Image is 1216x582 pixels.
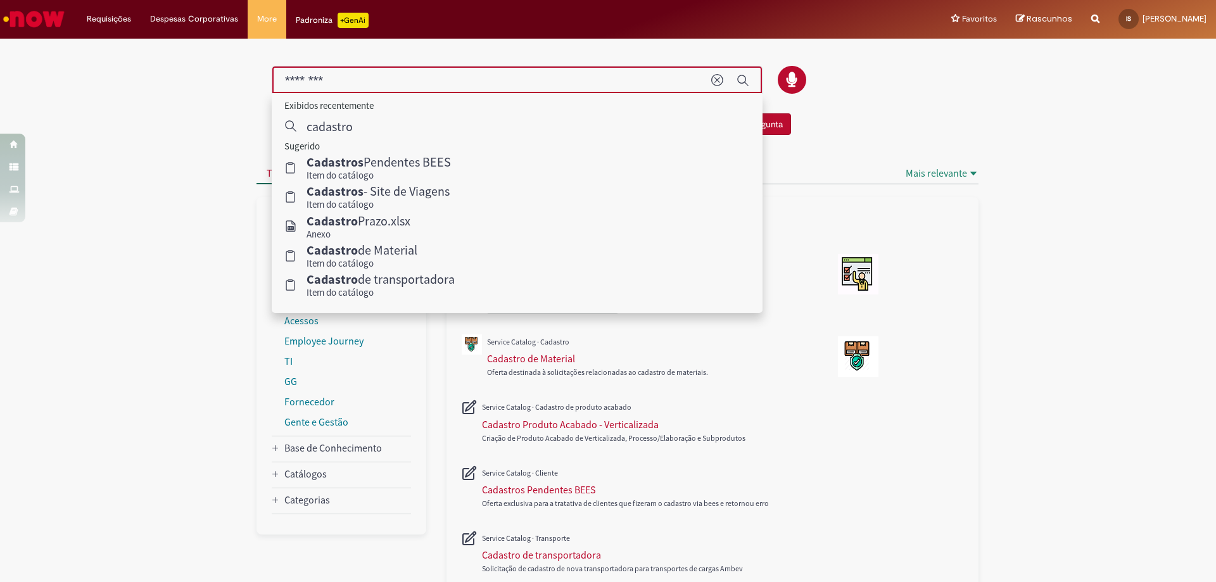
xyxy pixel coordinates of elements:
[338,13,369,28] p: +GenAi
[1126,15,1131,23] span: IS
[150,13,238,25] span: Despesas Corporativas
[1016,13,1072,25] a: Rascunhos
[257,13,277,25] span: More
[962,13,997,25] span: Favoritos
[1027,13,1072,25] span: Rascunhos
[1,6,66,32] img: ServiceNow
[296,13,369,28] div: Padroniza
[87,13,131,25] span: Requisições
[1143,13,1206,24] span: [PERSON_NAME]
